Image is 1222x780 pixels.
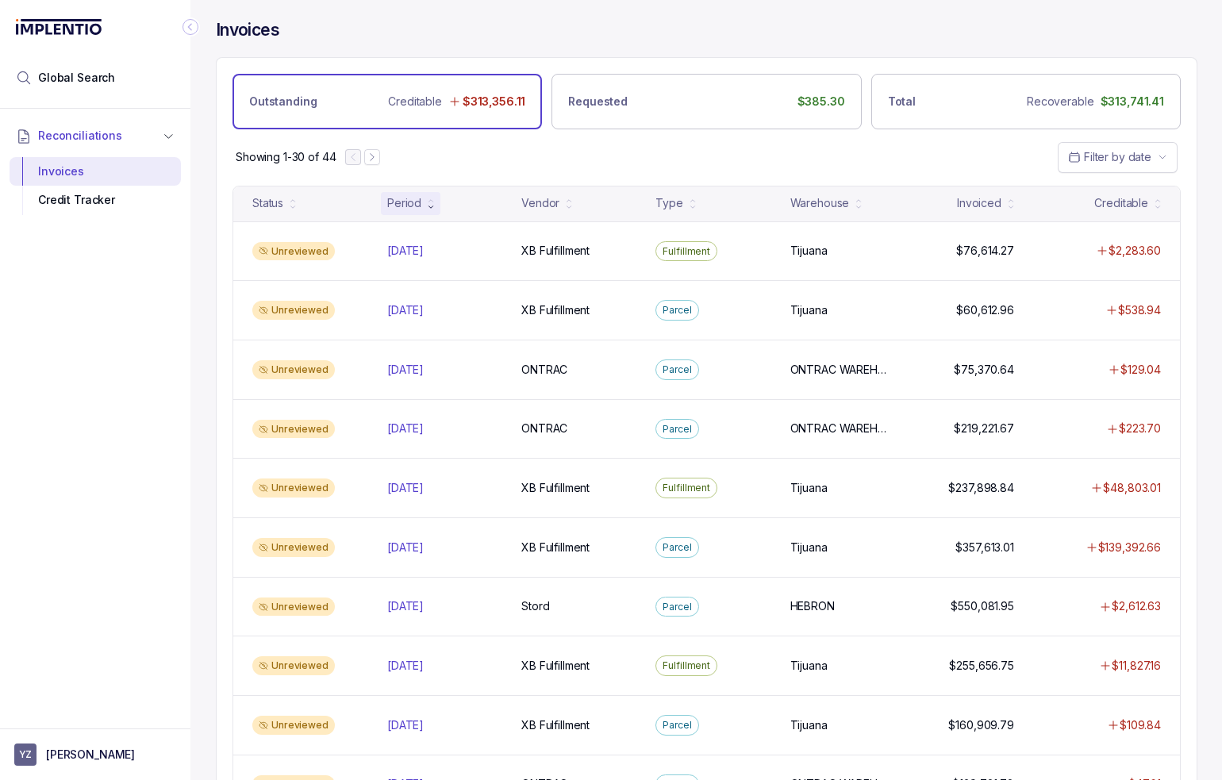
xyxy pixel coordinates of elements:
[949,658,1013,674] p: $255,656.75
[1068,149,1151,165] search: Date Range Picker
[1120,717,1161,733] p: $109.84
[1118,302,1161,318] p: $538.94
[387,195,421,211] div: Period
[954,362,1014,378] p: $75,370.64
[236,149,336,165] div: Remaining page entries
[252,195,283,211] div: Status
[387,658,424,674] p: [DATE]
[387,362,424,378] p: [DATE]
[663,599,691,615] p: Parcel
[252,420,335,439] div: Unreviewed
[956,302,1014,318] p: $60,612.96
[790,421,893,436] p: ONTRAC WAREHOUSE
[252,597,335,617] div: Unreviewed
[1119,421,1161,436] p: $223.70
[1098,540,1161,555] p: $139,392.66
[1112,598,1161,614] p: $2,612.63
[790,362,893,378] p: ONTRAC WAREHOUSE
[252,656,335,675] div: Unreviewed
[252,538,335,557] div: Unreviewed
[38,128,122,144] span: Reconciliations
[387,598,424,614] p: [DATE]
[797,94,845,110] p: $385.30
[252,360,335,379] div: Unreviewed
[10,118,181,153] button: Reconciliations
[948,717,1013,733] p: $160,909.79
[1101,94,1164,110] p: $313,741.41
[22,157,168,186] div: Invoices
[388,94,442,110] p: Creditable
[387,480,424,496] p: [DATE]
[663,540,691,555] p: Parcel
[521,195,559,211] div: Vendor
[790,243,828,259] p: Tijuana
[236,149,336,165] p: Showing 1-30 of 44
[790,540,828,555] p: Tijuana
[252,716,335,735] div: Unreviewed
[790,717,828,733] p: Tijuana
[655,195,682,211] div: Type
[249,94,317,110] p: Outstanding
[252,301,335,320] div: Unreviewed
[663,480,710,496] p: Fulfillment
[948,480,1013,496] p: $237,898.84
[521,658,590,674] p: XB Fulfillment
[1027,94,1093,110] p: Recoverable
[387,717,424,733] p: [DATE]
[387,540,424,555] p: [DATE]
[14,743,176,766] button: User initials[PERSON_NAME]
[22,186,168,214] div: Credit Tracker
[521,480,590,496] p: XB Fulfillment
[387,243,424,259] p: [DATE]
[663,302,691,318] p: Parcel
[790,658,828,674] p: Tijuana
[46,747,135,763] p: [PERSON_NAME]
[1120,362,1161,378] p: $129.04
[38,70,115,86] span: Global Search
[663,244,710,259] p: Fulfillment
[790,598,835,614] p: HEBRON
[521,362,567,378] p: ONTRAC
[252,242,335,261] div: Unreviewed
[521,540,590,555] p: XB Fulfillment
[1112,658,1161,674] p: $11,827.16
[951,598,1013,614] p: $550,081.95
[956,243,1014,259] p: $76,614.27
[364,149,380,165] button: Next Page
[1058,142,1178,172] button: Date Range Picker
[955,540,1013,555] p: $357,613.01
[463,94,525,110] p: $313,356.11
[663,421,691,437] p: Parcel
[521,243,590,259] p: XB Fulfillment
[387,421,424,436] p: [DATE]
[1084,150,1151,163] span: Filter by date
[521,421,567,436] p: ONTRAC
[954,421,1013,436] p: $219,221.67
[14,743,37,766] span: User initials
[216,19,279,41] h4: Invoices
[663,362,691,378] p: Parcel
[1094,195,1148,211] div: Creditable
[957,195,1001,211] div: Invoiced
[568,94,628,110] p: Requested
[888,94,916,110] p: Total
[790,480,828,496] p: Tijuana
[181,17,200,37] div: Collapse Icon
[790,302,828,318] p: Tijuana
[10,154,181,218] div: Reconciliations
[252,478,335,498] div: Unreviewed
[790,195,850,211] div: Warehouse
[1103,480,1161,496] p: $48,803.01
[521,717,590,733] p: XB Fulfillment
[663,717,691,733] p: Parcel
[663,658,710,674] p: Fulfillment
[387,302,424,318] p: [DATE]
[521,302,590,318] p: XB Fulfillment
[1109,243,1161,259] p: $2,283.60
[521,598,549,614] p: Stord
